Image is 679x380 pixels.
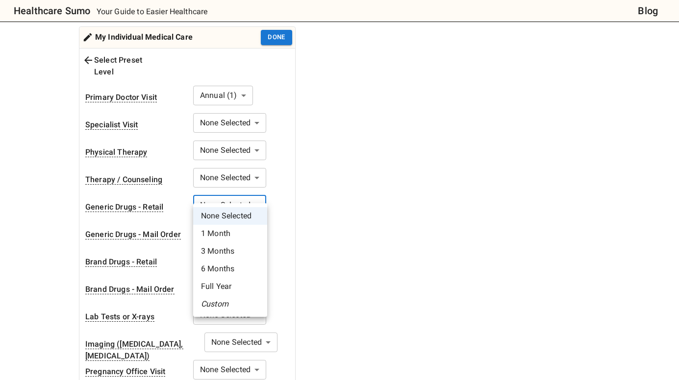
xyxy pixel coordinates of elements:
[193,225,267,242] li: 1 Month
[193,278,267,295] li: Full Year
[193,207,267,225] li: None Selected
[193,260,267,278] li: 6 Months
[193,295,267,313] li: Custom
[193,242,267,260] li: 3 Months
